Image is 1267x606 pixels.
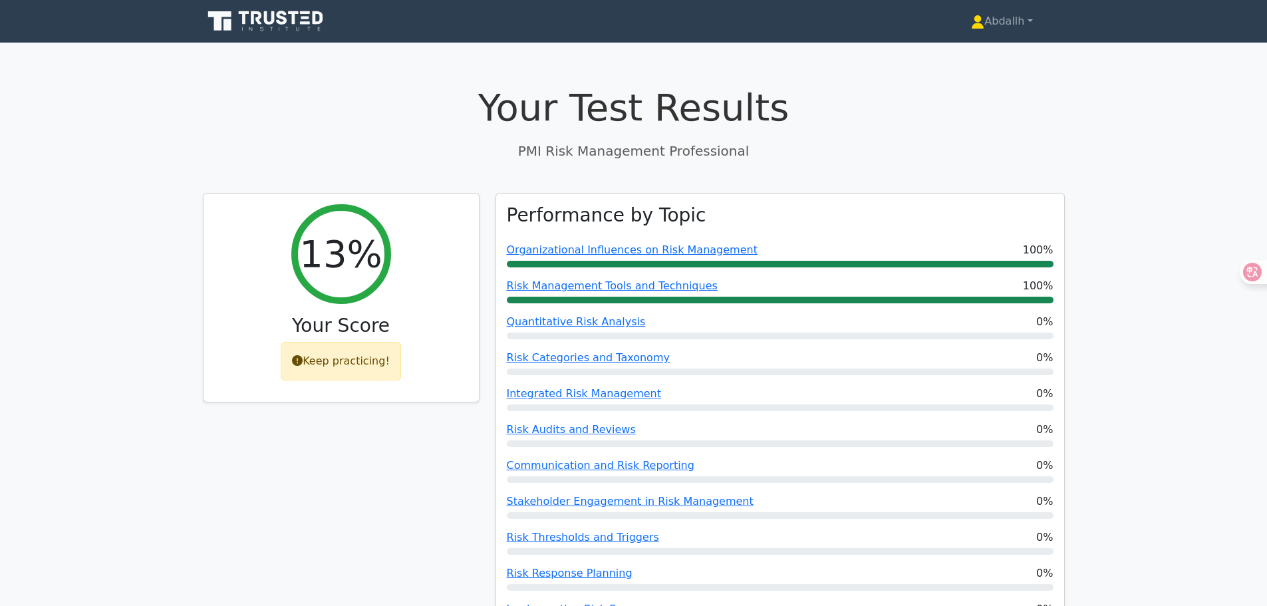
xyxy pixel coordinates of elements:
[507,243,758,256] a: Organizational Influences on Risk Management
[507,351,670,364] a: Risk Categories and Taxonomy
[203,141,1065,161] p: PMI Risk Management Professional
[507,279,718,292] a: Risk Management Tools and Techniques
[1023,242,1054,258] span: 100%
[1036,565,1053,581] span: 0%
[1036,386,1053,402] span: 0%
[507,459,694,472] a: Communication and Risk Reporting
[1036,458,1053,474] span: 0%
[281,342,401,380] div: Keep practicing!
[507,567,633,579] a: Risk Response Planning
[1036,494,1053,510] span: 0%
[214,315,468,337] h3: Your Score
[1023,278,1054,294] span: 100%
[507,315,646,328] a: Quantitative Risk Analysis
[939,8,1064,35] a: Abdallh
[507,531,659,543] a: Risk Thresholds and Triggers
[203,85,1065,130] h1: Your Test Results
[1036,422,1053,438] span: 0%
[1036,530,1053,545] span: 0%
[507,387,662,400] a: Integrated Risk Management
[1036,314,1053,330] span: 0%
[507,423,636,436] a: Risk Audits and Reviews
[1036,350,1053,366] span: 0%
[299,231,382,276] h2: 13%
[507,204,706,227] h3: Performance by Topic
[507,495,754,508] a: Stakeholder Engagement in Risk Management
